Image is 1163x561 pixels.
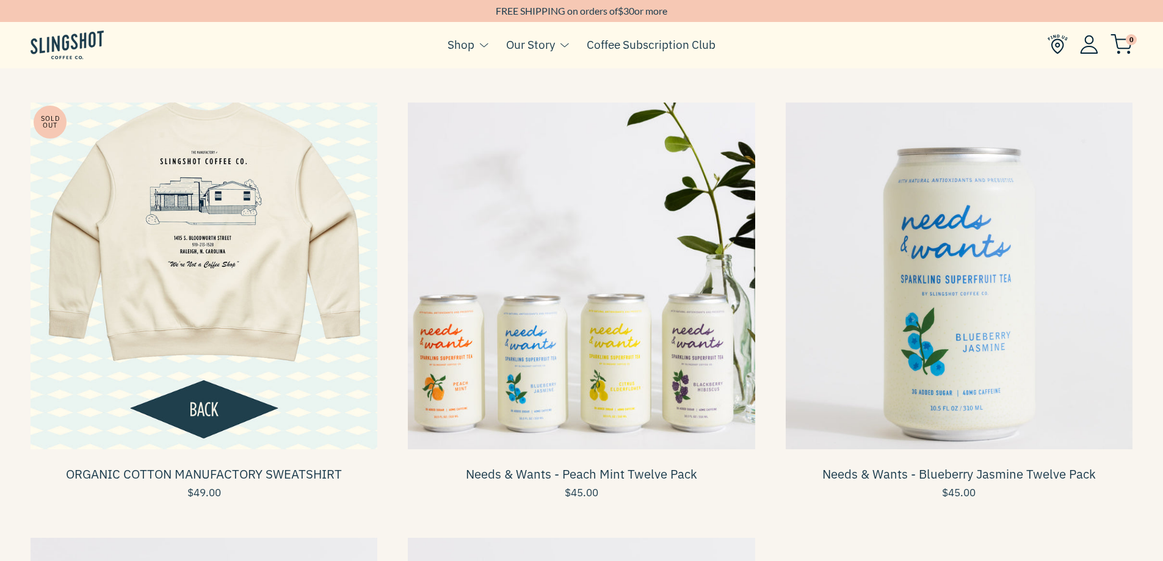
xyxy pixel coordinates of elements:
a: $45.00 [786,488,1132,498]
a: Needs & Wants - Peach Mint Twelve Pack [466,466,697,482]
a: 0 [1110,37,1132,52]
a: $49.00 [31,488,377,498]
img: cart [1110,34,1132,54]
a: $45.00 [408,488,755,498]
img: Find Us [1048,34,1068,54]
a: Shop [447,35,474,54]
span: $ [618,5,623,16]
a: Our Story [506,35,555,54]
a: ORGANIC COTTON MANUFACTORY SWEATSHIRT [66,466,342,482]
a: Needs & Wants - Blueberry Jasmine Twelve Pack [822,466,1096,482]
span: 0 [1126,34,1137,45]
img: Account [1080,35,1098,54]
a: Coffee Subscription Club [587,35,716,54]
span: 30 [623,5,634,16]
